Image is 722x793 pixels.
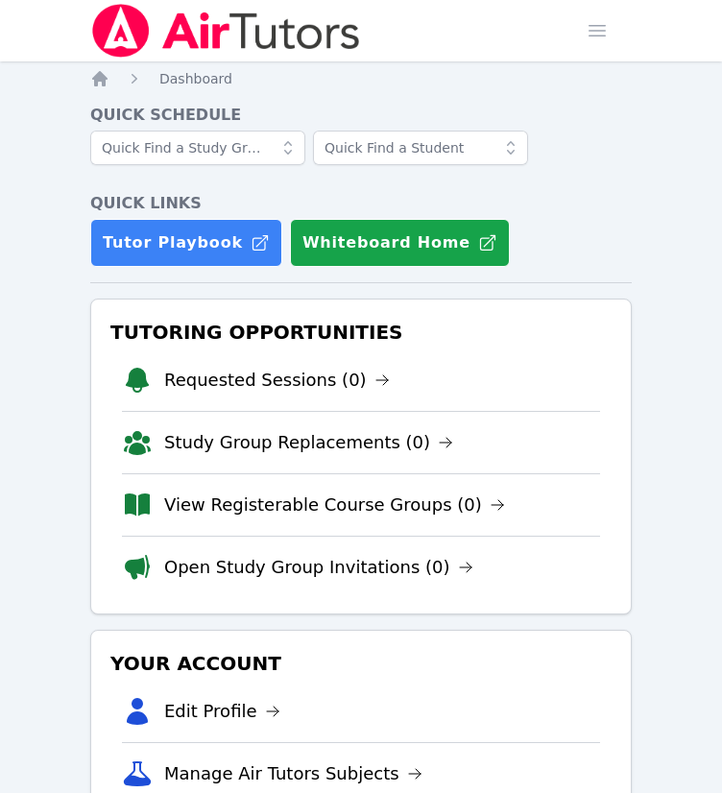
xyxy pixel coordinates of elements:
nav: Breadcrumb [90,69,632,88]
h3: Tutoring Opportunities [107,315,615,349]
a: Manage Air Tutors Subjects [164,760,422,787]
a: Requested Sessions (0) [164,367,390,394]
a: Tutor Playbook [90,219,282,267]
input: Quick Find a Study Group [90,131,305,165]
button: Whiteboard Home [290,219,510,267]
input: Quick Find a Student [313,131,528,165]
a: Open Study Group Invitations (0) [164,554,473,581]
h4: Quick Links [90,192,632,215]
a: View Registerable Course Groups (0) [164,492,505,518]
span: Dashboard [159,71,232,86]
h3: Your Account [107,646,615,681]
img: Air Tutors [90,4,362,58]
a: Edit Profile [164,698,280,725]
a: Dashboard [159,69,232,88]
a: Study Group Replacements (0) [164,429,453,456]
h4: Quick Schedule [90,104,632,127]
